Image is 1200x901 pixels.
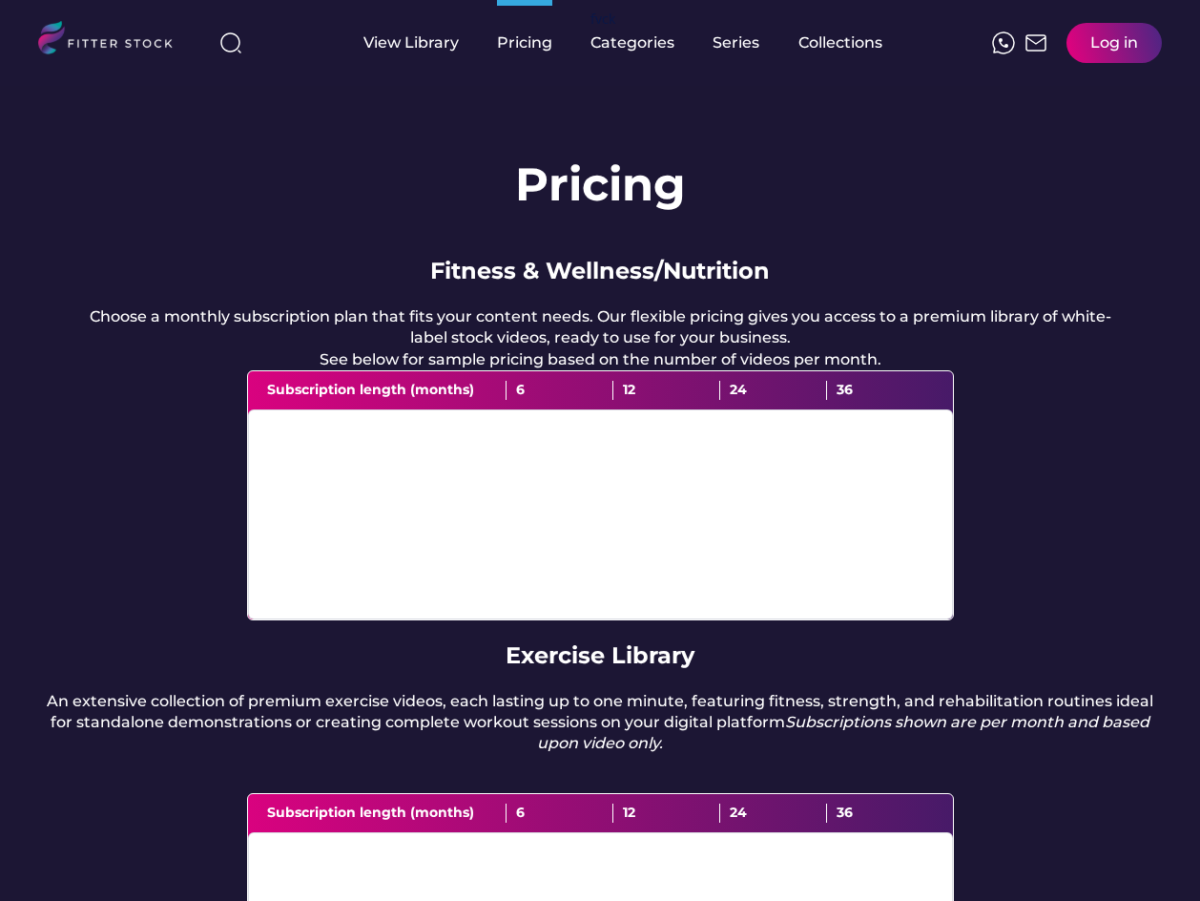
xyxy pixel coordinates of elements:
div: Log in [1090,32,1138,53]
div: Subscription length (months) [267,804,507,823]
div: Subscription length (months) [267,381,507,400]
div: Fitness & Wellness/Nutrition [430,255,770,287]
div: Choose a monthly subscription plan that fits your content needs. Our flexible pricing gives you a... [76,306,1124,370]
div: Categories [590,32,674,53]
img: Frame%2051.svg [1024,31,1047,54]
div: Exercise Library [506,639,694,672]
div: Series [713,32,760,53]
h1: Pricing [515,153,686,217]
div: 12 [613,381,720,400]
div: 12 [613,804,720,823]
div: An extensive collection of premium exercise videos, each lasting up to one minute, featuring fitn... [38,691,1162,755]
div: Collections [798,32,882,53]
div: 6 [507,381,613,400]
div: 24 [720,804,827,823]
div: 36 [827,381,934,400]
img: LOGO.svg [38,21,189,60]
em: Subscriptions shown are per month and based upon video only. [537,713,1153,752]
img: meteor-icons_whatsapp%20%281%29.svg [992,31,1015,54]
div: Pricing [497,32,552,53]
div: 6 [507,804,613,823]
div: fvck [590,10,615,29]
div: 36 [827,804,934,823]
div: 24 [720,381,827,400]
img: search-normal%203.svg [219,31,242,54]
div: View Library [363,32,459,53]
